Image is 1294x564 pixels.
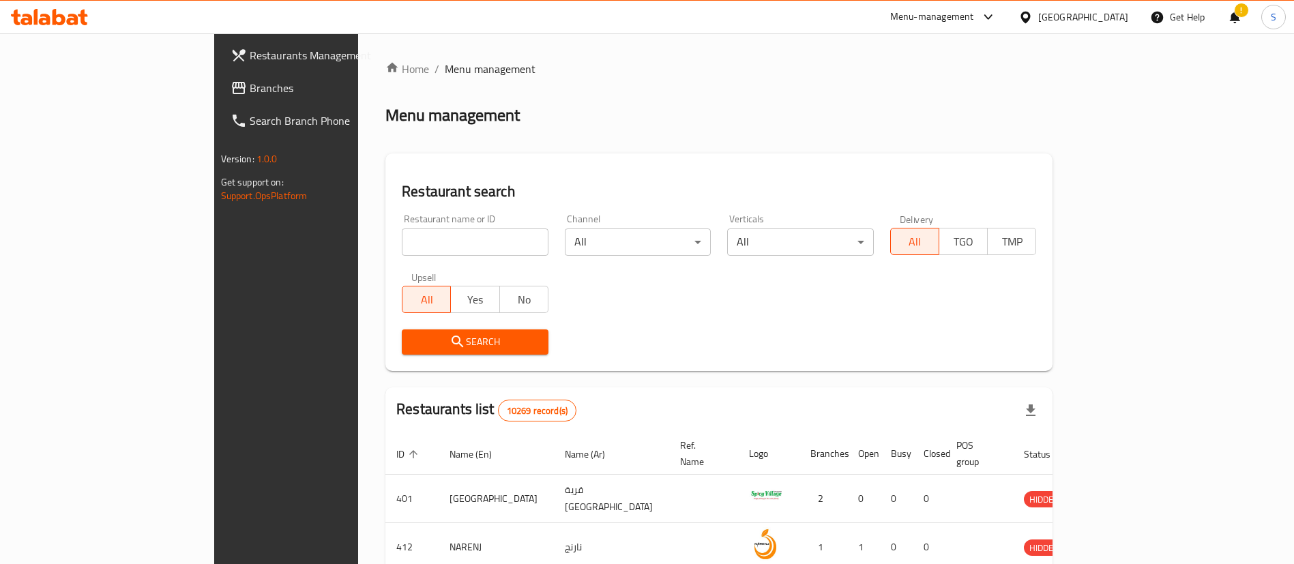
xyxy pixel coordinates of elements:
[1014,394,1047,427] div: Export file
[505,290,543,310] span: No
[956,437,997,470] span: POS group
[993,232,1031,252] span: TMP
[221,150,254,168] span: Version:
[435,61,439,77] li: /
[396,399,576,421] h2: Restaurants list
[498,400,576,421] div: Total records count
[256,150,278,168] span: 1.0.0
[880,475,913,523] td: 0
[565,446,623,462] span: Name (Ar)
[385,61,1053,77] nav: breadcrumb
[220,72,430,104] a: Branches
[913,475,945,523] td: 0
[1024,492,1065,507] span: HIDDEN
[896,232,934,252] span: All
[220,104,430,137] a: Search Branch Phone
[749,527,783,561] img: NARENJ
[250,80,420,96] span: Branches
[890,9,974,25] div: Menu-management
[402,181,1036,202] h2: Restaurant search
[749,479,783,513] img: Spicy Village
[221,173,284,191] span: Get support on:
[250,47,420,63] span: Restaurants Management
[890,228,939,255] button: All
[1024,446,1068,462] span: Status
[445,61,535,77] span: Menu management
[987,228,1036,255] button: TMP
[847,433,880,475] th: Open
[396,446,422,462] span: ID
[450,286,499,313] button: Yes
[221,187,308,205] a: Support.OpsPlatform
[250,113,420,129] span: Search Branch Phone
[1024,540,1065,556] span: HIDDEN
[1024,491,1065,507] div: HIDDEN
[939,228,988,255] button: TGO
[880,433,913,475] th: Busy
[847,475,880,523] td: 0
[402,286,451,313] button: All
[385,104,520,126] h2: Menu management
[413,333,538,351] span: Search
[402,329,548,355] button: Search
[220,39,430,72] a: Restaurants Management
[913,433,945,475] th: Closed
[411,272,437,282] label: Upsell
[499,404,576,417] span: 10269 record(s)
[799,475,847,523] td: 2
[738,433,799,475] th: Logo
[554,475,669,523] td: قرية [GEOGRAPHIC_DATA]
[402,228,548,256] input: Search for restaurant name or ID..
[439,475,554,523] td: [GEOGRAPHIC_DATA]
[680,437,722,470] span: Ref. Name
[499,286,548,313] button: No
[1038,10,1128,25] div: [GEOGRAPHIC_DATA]
[456,290,494,310] span: Yes
[727,228,874,256] div: All
[1271,10,1276,25] span: S
[945,232,982,252] span: TGO
[450,446,510,462] span: Name (En)
[408,290,445,310] span: All
[900,214,934,224] label: Delivery
[799,433,847,475] th: Branches
[565,228,711,256] div: All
